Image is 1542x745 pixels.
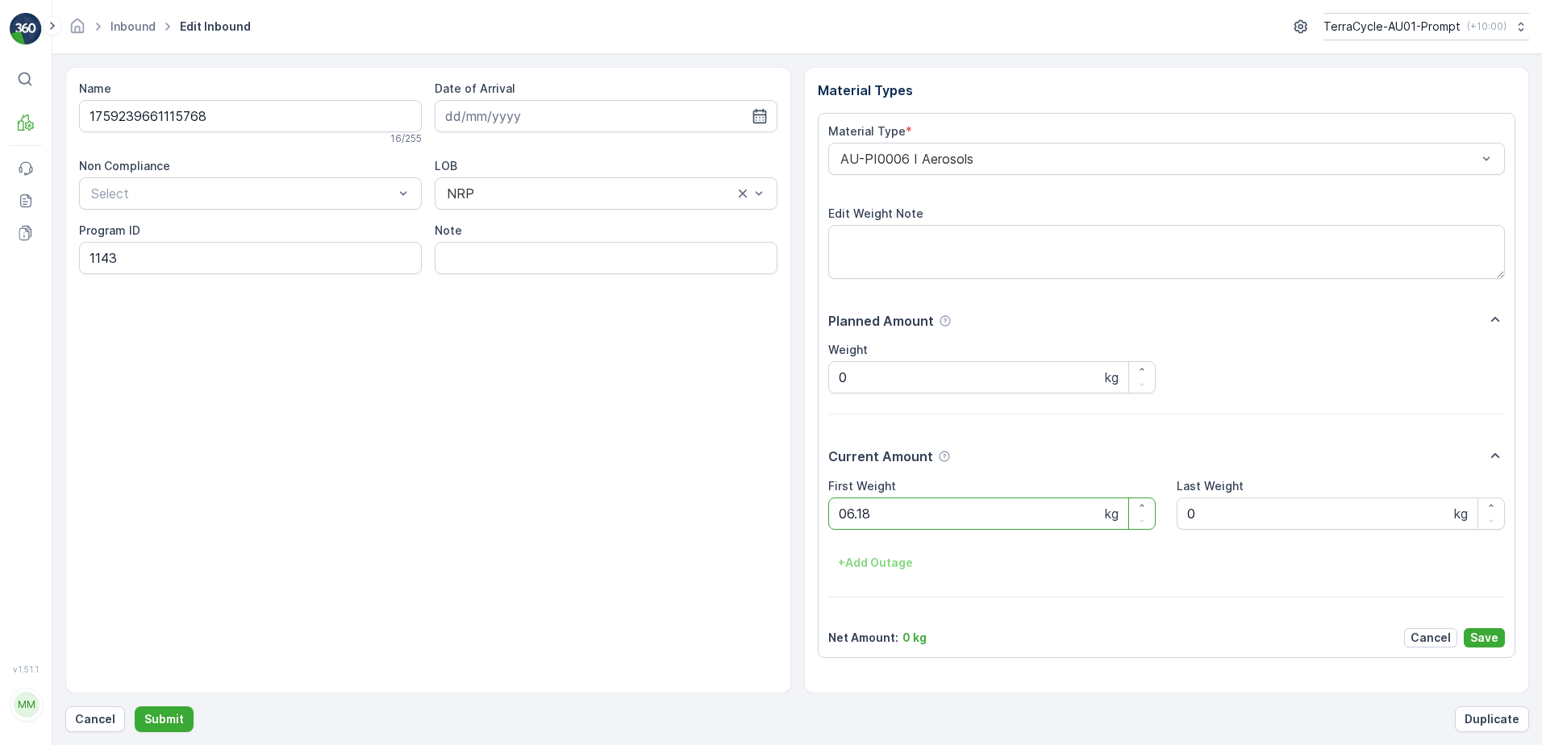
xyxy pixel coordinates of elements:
[91,184,394,203] p: Select
[938,450,951,463] div: Help Tooltip Icon
[828,447,933,466] p: Current Amount
[10,13,42,45] img: logo
[828,311,934,331] p: Planned Amount
[939,314,952,327] div: Help Tooltip Icon
[435,81,515,95] label: Date of Arrival
[1465,711,1519,727] p: Duplicate
[144,711,184,727] p: Submit
[14,692,40,718] div: MM
[1105,368,1119,387] p: kg
[14,344,99,358] span: Material Type :
[91,318,130,331] span: 1.36 kg
[828,124,906,138] label: Material Type
[79,159,170,173] label: Non Compliance
[435,159,457,173] label: LOB
[698,14,842,33] p: 1674604878288630G
[99,344,264,358] span: AU-PI0003 I Coffee capsules
[828,630,898,646] p: Net Amount :
[1467,20,1507,33] p: ( +10:00 )
[90,371,128,385] span: 1.36 kg
[1464,628,1505,647] button: Save
[1105,504,1119,523] p: kg
[1455,706,1529,732] button: Duplicate
[390,132,422,145] p: 16 / 255
[14,291,85,305] span: Arrive Date :
[135,706,194,732] button: Submit
[90,397,115,411] span: 0 kg
[14,397,90,411] span: Last Weight :
[1177,479,1244,493] label: Last Weight
[828,550,923,576] button: +Add Outage
[1454,504,1468,523] p: kg
[110,19,156,33] a: Inbound
[838,555,913,571] p: + Add Outage
[14,264,53,278] span: Name :
[828,206,923,220] label: Edit Weight Note
[1323,19,1461,35] p: TerraCycle-AU01-Prompt
[828,479,896,493] label: First Weight
[435,223,462,237] label: Note
[14,318,91,331] span: First Weight :
[818,81,1516,100] p: Material Types
[435,100,777,132] input: dd/mm/yyyy
[85,291,123,305] span: [DATE]
[10,677,42,732] button: MM
[1470,630,1498,646] p: Save
[1323,13,1529,40] button: TerraCycle-AU01-Prompt(+10:00)
[10,664,42,674] span: v 1.51.1
[79,81,111,95] label: Name
[828,343,868,356] label: Weight
[1404,628,1457,647] button: Cancel
[14,371,90,385] span: Net Amount :
[79,223,140,237] label: Program ID
[177,19,254,35] span: Edit Inbound
[65,706,125,732] button: Cancel
[1411,630,1451,646] p: Cancel
[69,23,86,37] a: Homepage
[53,264,177,278] span: 1674604878288630G
[902,630,927,646] p: 0 kg
[75,711,115,727] p: Cancel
